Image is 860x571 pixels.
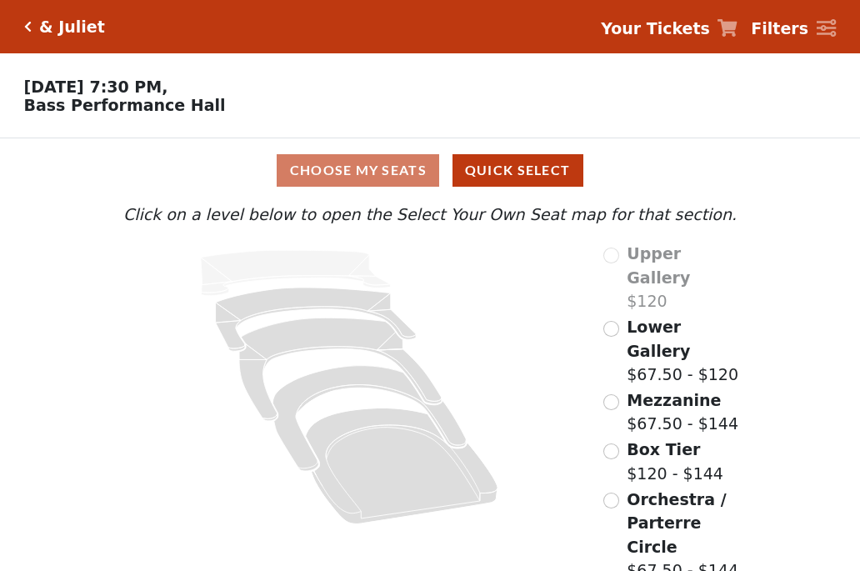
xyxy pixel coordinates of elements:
label: $67.50 - $120 [627,315,741,387]
span: Upper Gallery [627,244,690,287]
label: $120 [627,242,741,313]
span: Lower Gallery [627,318,690,360]
label: $120 - $144 [627,438,723,485]
strong: Filters [751,19,808,38]
h5: & Juliet [39,18,105,37]
span: Orchestra / Parterre Circle [627,490,726,556]
p: Click on a level below to open the Select Your Own Seat map for that section. [119,203,741,227]
span: Box Tier [627,440,700,458]
path: Upper Gallery - Seats Available: 0 [201,250,391,296]
a: Your Tickets [601,17,737,41]
button: Quick Select [452,154,583,187]
span: Mezzanine [627,391,721,409]
path: Orchestra / Parterre Circle - Seats Available: 42 [306,408,498,524]
a: Filters [751,17,836,41]
strong: Your Tickets [601,19,710,38]
a: Click here to go back to filters [24,21,32,33]
label: $67.50 - $144 [627,388,738,436]
path: Lower Gallery - Seats Available: 147 [216,288,417,351]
